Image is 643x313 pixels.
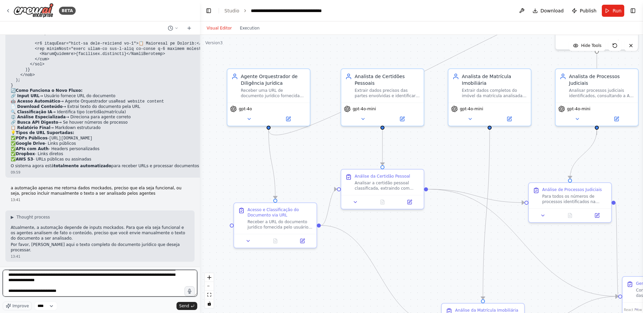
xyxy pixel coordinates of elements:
div: Analista de Certidões PessoaisExtrair dados precisos das partes envolvidas e identificar números ... [341,68,424,126]
strong: 🤖 Acesso Automático [11,99,60,104]
div: Extrair dados completos do imóvel da matrícula analisada, identificar proprietários atuais e mape... [462,88,527,99]
img: Logo [13,3,54,18]
li: → Extrai texto do documento pela URL [11,104,302,110]
div: Analista de Certidões Pessoais [355,73,420,86]
span: Publish [580,7,596,14]
p: ✅ - ✅ - Links públicos ✅ - Headers personalizados ✅ - Links diretos ✅ - URLs públicas ou assinadas [11,136,302,162]
p: Atualmente, a automação depende de inputs mockados. Para que ela seja funcional e os agentes anal... [11,225,189,241]
button: toggle interactivity [205,299,214,308]
button: fit view [205,291,214,299]
strong: Como Funciona o Novo Fluxo: [16,88,83,93]
button: Open in side panel [398,198,421,206]
div: Analista de Processos Judiciais [569,73,634,86]
button: Hide Tools [569,40,605,51]
div: Agente Orquestrador de Diligência JurídicaReceber uma URL de documento jurídico fornecida pelo us... [227,68,310,126]
g: Edge from 492cc994-677b-4f47-bf8a-a47fa1a02eae to 642ca8e6-d4f1-4ac7-9840-1eceee0973fa [428,186,524,206]
code: [URL][DOMAIN_NAME] [49,136,92,141]
nav: breadcrumb [224,7,326,14]
span: Thought process [16,214,50,220]
div: Análise da Certidão PessoalAnalisar a certidão pessoal classificada, extraindo com precisão: dado... [341,169,424,209]
g: Edge from 492cc994-677b-4f47-bf8a-a47fa1a02eae to 260a22f4-3b6d-48a8-8d5b-a9711ed05647 [428,186,618,300]
div: Agente Orquestrador de Diligência Jurídica [241,73,306,86]
button: Start a new chat [184,24,195,32]
strong: APIs com Auth [16,146,49,151]
p: Por favor, [PERSON_NAME] aqui o texto completo do documento jurídico que deseja processar. [11,242,189,253]
span: Hide Tools [581,43,601,48]
button: No output available [556,211,584,220]
span: Send [179,303,189,309]
g: Edge from 73d7564f-1c97-464f-8832-37c76feec571 to 492cc994-677b-4f47-bf8a-a47fa1a02eae [379,130,386,165]
a: React Flow attribution [624,308,642,312]
button: Hide left sidebar [204,6,213,15]
strong: 📄 Download Conteúdo [11,104,63,109]
button: Run [602,5,624,17]
div: Receber a URL do documento jurídico fornecida pelo usuário e acessar o conteúdo usando a ferramen... [247,219,312,230]
span: gpt-4o [239,106,252,112]
strong: 🔍 Classificação IA [11,110,52,114]
div: Receber uma URL de documento jurídico fornecida pelo usuário, acessar e baixar o conteúdo do docu... [241,88,306,99]
div: Acesso e Classificação do Documento via URLReceber a URL do documento jurídico fornecida pelo usu... [233,202,317,248]
strong: ⚖️ Análise Especializada [11,115,66,119]
button: Open in side panel [585,211,609,220]
button: Open in side panel [269,115,307,123]
div: Análise de Processos Judiciais [542,187,602,192]
div: React Flow controls [205,273,214,308]
h2: 💡 [11,130,302,136]
button: zoom in [205,273,214,282]
button: Show right sidebar [628,6,638,15]
button: Click to speak your automation idea [185,286,195,296]
span: Run [613,7,622,14]
span: ▶ [11,214,14,220]
li: → Identifica tipo (certidão/matrícula) [11,110,302,115]
p: a automação apenas me retorna dados mockados, preciso que ela seja funcional, ou seja, preciso in... [11,186,189,196]
div: 09:59 [11,170,302,175]
button: No output available [368,198,397,206]
span: Improve [12,303,29,309]
div: BETA [59,7,76,15]
strong: 📋 Relatório Final [11,125,50,130]
span: gpt-4o-mini [460,106,483,112]
button: Visual Editor [203,24,236,32]
div: Análise de Processos JudiciaisPara todos os números de processos identificados na análise da cert... [528,182,612,223]
button: Publish [569,5,599,17]
span: Download [541,7,564,14]
li: → Usuário fornece URL do documento [11,93,302,99]
button: Improve [3,302,32,310]
g: Edge from c49a9ca0-26df-4b13-ad80-c4ff1148bcc2 to 9e38539d-178e-45e8-bc94-2a73e0bb9205 [265,130,279,199]
li: → Agente Orquestrador usa [11,99,302,105]
div: Para todos os números de processos identificados na análise da certidão, realizar consulta à API ... [542,194,607,204]
div: Analisar a certidão pessoal classificada, extraindo com precisão: dados pessoais das partes (nome... [355,180,420,191]
strong: Tipos de URL Suportadas: [16,130,74,135]
strong: PDFs Públicos [16,136,48,140]
div: Analista de Matrícula Imobiliária [462,73,527,86]
strong: Dropbox [16,151,35,156]
strong: AWS S3 [16,157,33,162]
p: O sistema agora está para receber URLs e processar documentos jurídicos remotamente! 🚀 [11,164,302,169]
button: Open in side panel [490,115,528,123]
strong: Google Drive [16,141,45,146]
button: Open in side panel [383,115,421,123]
strong: totalmente automatizado [54,164,111,168]
div: Analisar processos judiciais identificados, consultando a API do Digesto quando disponível, e ger... [569,88,634,99]
div: Análise da Certidão Pessoal [355,174,410,179]
button: Switch to previous chat [165,24,181,32]
li: → Direciona para agente correto [11,115,302,120]
div: 13:41 [11,197,189,202]
g: Edge from f007b10e-3e26-46f5-9b94-b555662b745f to 642ca8e6-d4f1-4ac7-9840-1eceee0973fa [567,130,600,179]
h2: 🔄 [11,88,302,93]
button: Open in side panel [597,39,635,47]
div: Acesso e Classificação do Documento via URL [247,207,312,218]
button: zoom out [205,282,214,291]
div: Extrair dados precisos das partes envolvidas e identificar números de processos judiciais na cert... [355,88,420,99]
li: → Se houver números de processo [11,120,302,125]
g: Edge from 9e38539d-178e-45e8-bc94-2a73e0bb9205 to 492cc994-677b-4f47-bf8a-a47fa1a02eae [321,186,337,229]
button: Download [530,5,567,17]
button: Open in side panel [291,237,314,245]
div: Version 3 [205,40,223,46]
g: Edge from 642ca8e6-d4f1-4ac7-9840-1eceee0973fa to 260a22f4-3b6d-48a8-8d5b-a9711ed05647 [612,199,622,300]
button: ▶Thought process [11,214,50,220]
button: Open in side panel [597,115,635,123]
g: Edge from a95ec11e-cdb3-4cae-9166-cb130d8cb900 to 8062675d-ee3d-452f-a72f-1598ee373c38 [480,130,493,299]
a: Studio [224,8,239,13]
button: Execution [236,24,264,32]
